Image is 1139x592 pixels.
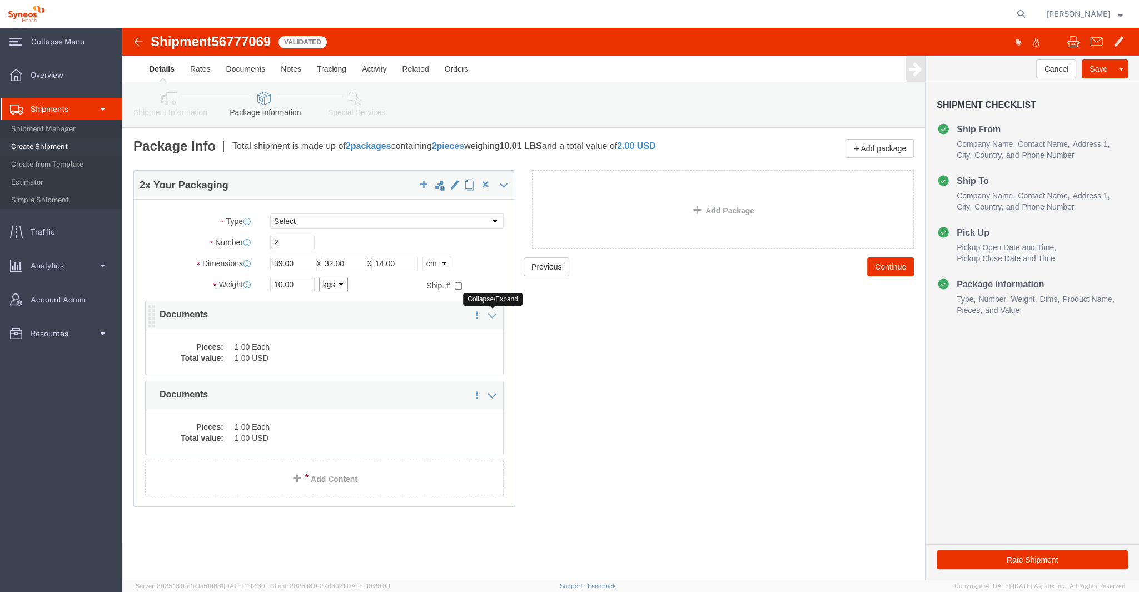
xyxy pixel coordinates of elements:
[11,171,114,193] span: Estimator
[345,583,390,589] span: [DATE] 10:20:09
[1,255,122,277] a: Analytics
[31,221,63,243] span: Traffic
[270,583,390,589] span: Client: 2025.18.0-27d3021
[31,288,93,311] span: Account Admin
[954,581,1126,591] span: Copyright © [DATE]-[DATE] Agistix Inc., All Rights Reserved
[31,255,72,277] span: Analytics
[1,64,122,86] a: Overview
[223,583,265,589] span: [DATE] 11:12:30
[1,221,122,243] a: Traffic
[1046,7,1123,21] button: [PERSON_NAME]
[136,583,265,589] span: Server: 2025.18.0-d1e9a510831
[31,322,76,345] span: Resources
[8,6,45,22] img: logo
[31,64,71,86] span: Overview
[587,583,615,589] a: Feedback
[122,28,1139,580] iframe: FS Legacy Container
[1,288,122,311] a: Account Admin
[1047,8,1110,20] span: Raquel Ramirez Garcia
[11,136,114,158] span: Create Shipment
[1,322,122,345] a: Resources
[1,98,122,120] a: Shipments
[560,583,588,589] a: Support
[31,31,92,53] span: Collapse Menu
[11,118,114,140] span: Shipment Manager
[31,98,76,120] span: Shipments
[11,189,114,211] span: Simple Shipment
[11,153,114,176] span: Create from Template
